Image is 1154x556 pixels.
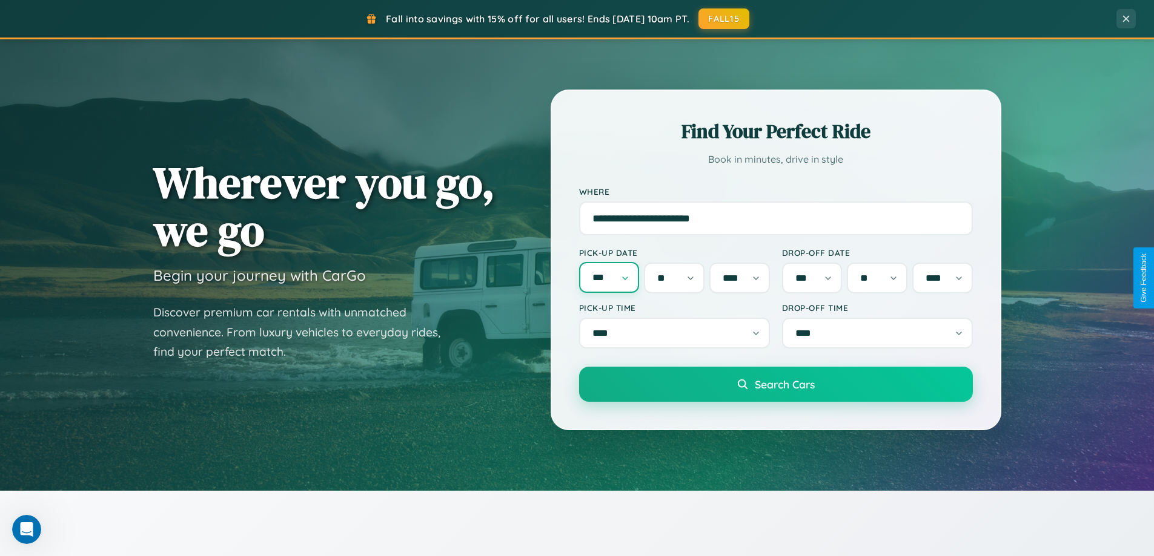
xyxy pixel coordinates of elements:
[153,303,456,362] p: Discover premium car rentals with unmatched convenience. From luxury vehicles to everyday rides, ...
[579,186,973,197] label: Where
[755,378,815,391] span: Search Cars
[386,13,689,25] span: Fall into savings with 15% off for all users! Ends [DATE] 10am PT.
[579,303,770,313] label: Pick-up Time
[12,515,41,544] iframe: Intercom live chat
[782,247,973,258] label: Drop-off Date
[579,151,973,168] p: Book in minutes, drive in style
[579,367,973,402] button: Search Cars
[1139,253,1148,303] div: Give Feedback
[782,303,973,313] label: Drop-off Time
[153,266,366,284] h3: Begin your journey with CarGo
[698,8,749,29] button: FALL15
[153,159,495,254] h1: Wherever you go, we go
[579,118,973,145] h2: Find Your Perfect Ride
[579,247,770,258] label: Pick-up Date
